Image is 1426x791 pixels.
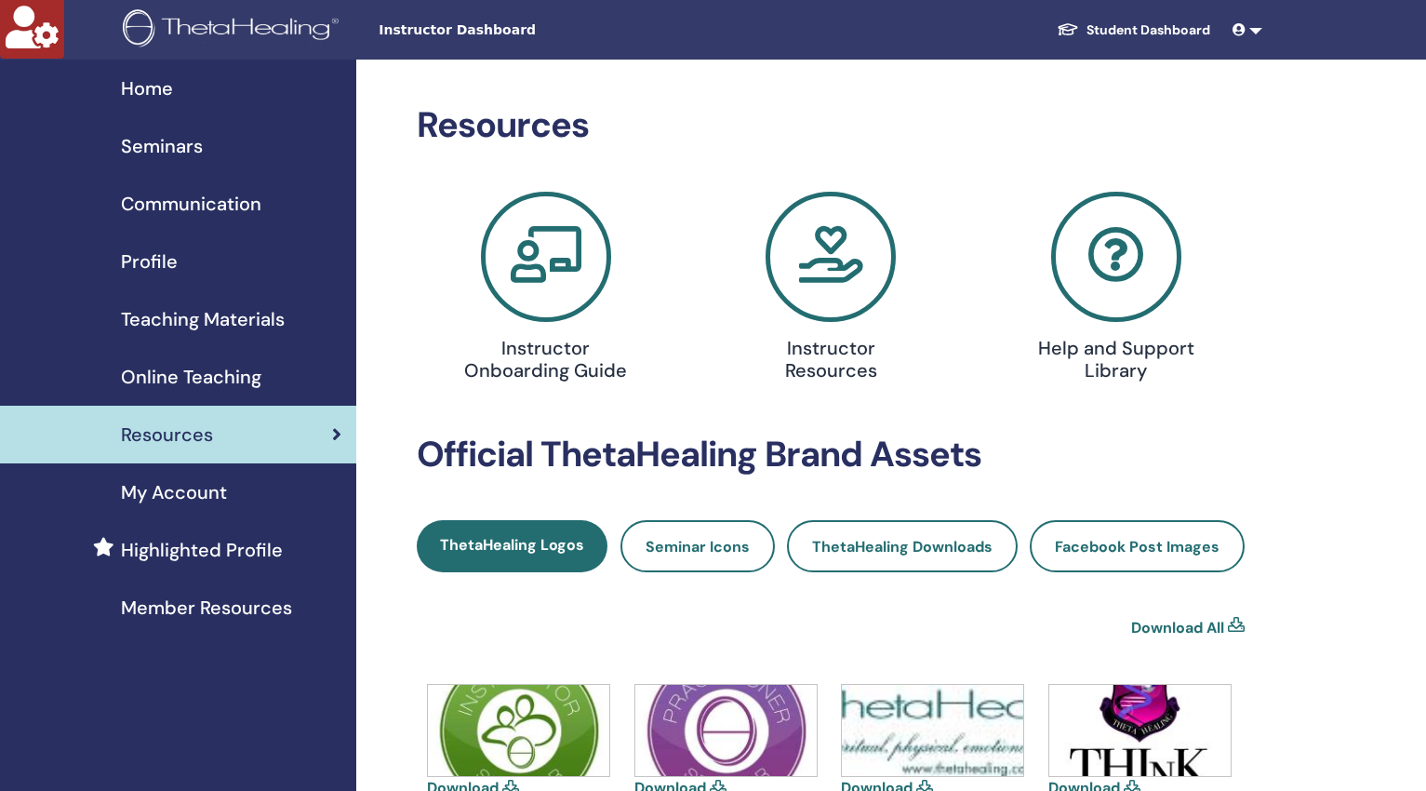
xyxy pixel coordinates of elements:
[812,537,993,556] span: ThetaHealing Downloads
[121,305,285,333] span: Teaching Materials
[121,594,292,622] span: Member Resources
[787,520,1018,572] a: ThetaHealing Downloads
[454,337,638,382] h4: Instructor Onboarding Guide
[620,520,775,572] a: Seminar Icons
[700,192,963,389] a: Instructor Resources
[440,535,584,555] span: ThetaHealing Logos
[121,536,283,564] span: Highlighted Profile
[121,363,261,391] span: Online Teaching
[1057,21,1079,37] img: graduation-cap-white.svg
[417,104,1245,147] h2: Resources
[121,132,203,160] span: Seminars
[123,9,345,51] img: logo.png
[428,685,609,776] img: icons-instructor.jpg
[1030,520,1245,572] a: Facebook Post Images
[417,434,1245,476] h2: Official ThetaHealing Brand Assets
[1055,537,1219,556] span: Facebook Post Images
[121,478,227,506] span: My Account
[121,248,178,275] span: Profile
[842,685,1023,776] img: thetahealing-logo-a-copy.jpg
[646,537,750,556] span: Seminar Icons
[984,192,1247,389] a: Help and Support Library
[1024,337,1208,382] h4: Help and Support Library
[739,337,923,382] h4: Instructor Resources
[1131,617,1224,639] a: Download All
[635,685,817,776] img: icons-practitioner.jpg
[379,20,658,40] span: Instructor Dashboard
[417,520,607,572] a: ThetaHealing Logos
[121,190,261,218] span: Communication
[121,421,213,449] span: Resources
[414,192,677,389] a: Instructor Onboarding Guide
[1049,685,1231,776] img: think-shield.jpg
[1042,13,1225,47] a: Student Dashboard
[121,74,173,102] span: Home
